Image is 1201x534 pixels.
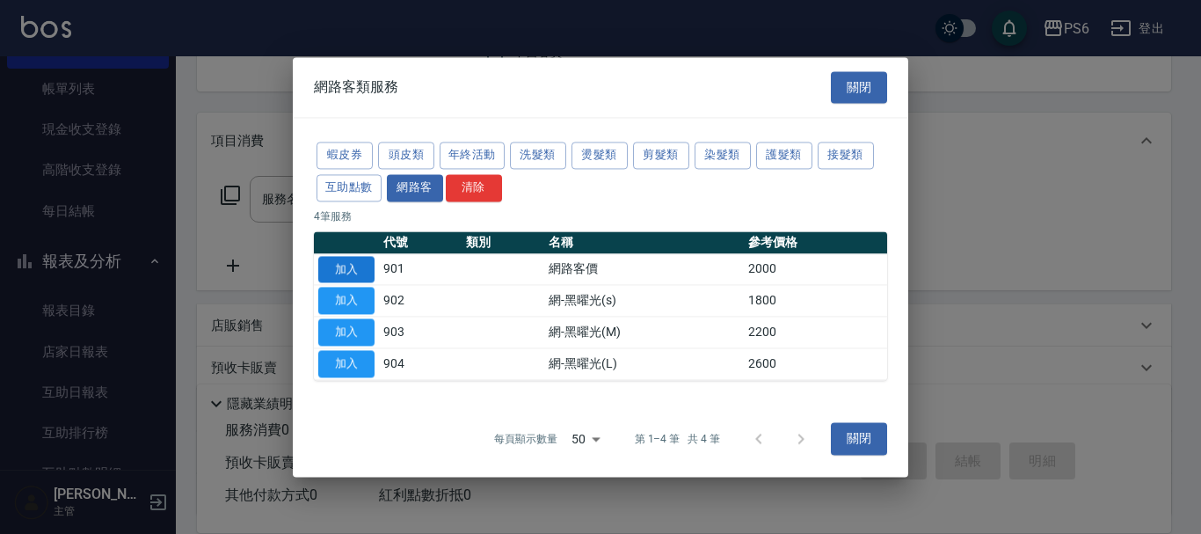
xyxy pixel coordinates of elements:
td: 2200 [744,317,887,348]
td: 網-黑曜光(M) [544,317,744,348]
p: 每頁顯示數量 [494,431,557,447]
th: 類別 [462,231,544,254]
p: 第 1–4 筆 共 4 筆 [635,431,720,447]
td: 2600 [744,348,887,380]
button: 剪髮類 [633,142,689,169]
button: 接髮類 [818,142,874,169]
th: 名稱 [544,231,744,254]
td: 網-黑曜光(s) [544,285,744,317]
td: 902 [379,285,462,317]
button: 蝦皮券 [317,142,373,169]
button: 燙髮類 [571,142,628,169]
button: 關閉 [831,71,887,104]
button: 清除 [446,174,502,201]
td: 網路客價 [544,253,744,285]
td: 2000 [744,253,887,285]
div: 50 [564,415,607,463]
button: 互助點數 [317,174,382,201]
button: 洗髮類 [510,142,566,169]
p: 4 筆服務 [314,208,887,224]
button: 頭皮類 [378,142,434,169]
td: 網-黑曜光(L) [544,348,744,380]
td: 903 [379,317,462,348]
button: 加入 [318,318,375,346]
th: 參考價格 [744,231,887,254]
td: 904 [379,348,462,380]
th: 代號 [379,231,462,254]
button: 護髮類 [756,142,812,169]
button: 關閉 [831,423,887,456]
td: 1800 [744,285,887,317]
button: 網路客 [387,174,443,201]
button: 年終活動 [440,142,505,169]
button: 加入 [318,256,375,283]
button: 加入 [318,288,375,315]
span: 網路客類服務 [314,78,398,96]
button: 染髮類 [695,142,751,169]
button: 加入 [318,350,375,377]
td: 901 [379,253,462,285]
